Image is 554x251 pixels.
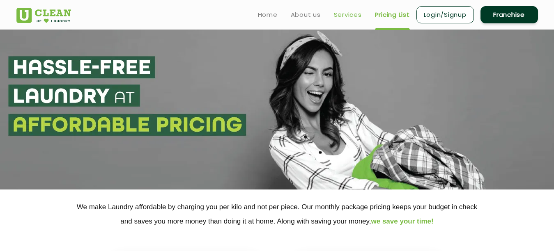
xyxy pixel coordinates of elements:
[334,10,362,20] a: Services
[291,10,321,20] a: About us
[16,200,538,228] p: We make Laundry affordable by charging you per kilo and not per piece. Our monthly package pricin...
[371,217,434,225] span: we save your time!
[375,10,410,20] a: Pricing List
[258,10,278,20] a: Home
[480,6,538,23] a: Franchise
[16,8,71,23] img: UClean Laundry and Dry Cleaning
[416,6,474,23] a: Login/Signup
